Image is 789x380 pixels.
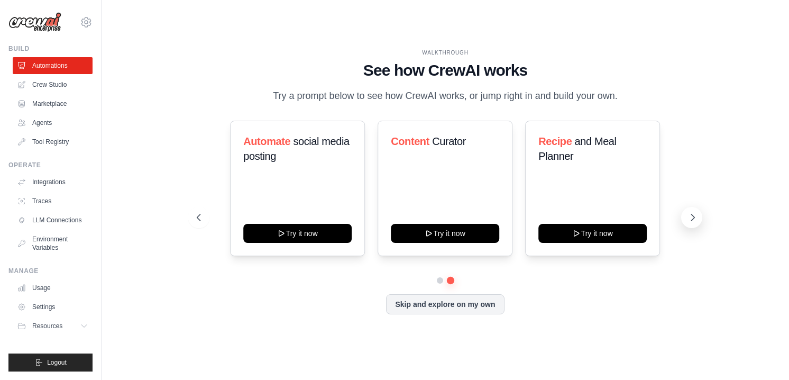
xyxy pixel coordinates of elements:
a: Integrations [13,174,93,191]
span: Automate [244,135,291,147]
a: Environment Variables [13,231,93,256]
a: Marketplace [13,95,93,112]
img: Logo [8,12,61,32]
div: WALKTHROUGH [197,49,694,57]
a: Tool Registry [13,133,93,150]
div: Manage [8,267,93,275]
button: Resources [13,318,93,334]
span: social media posting [244,135,350,162]
span: Recipe [538,135,572,147]
button: Skip and explore on my own [386,294,504,314]
a: Settings [13,298,93,315]
button: Try it now [538,224,647,243]
span: and Meal Planner [538,135,616,162]
button: Logout [8,354,93,372]
span: Curator [432,135,466,147]
span: Logout [47,358,67,367]
a: Traces [13,193,93,210]
div: Build [8,44,93,53]
span: Resources [32,322,62,330]
a: Crew Studio [13,76,93,93]
a: Usage [13,279,93,296]
button: Try it now [244,224,352,243]
p: Try a prompt below to see how CrewAI works, or jump right in and build your own. [268,88,623,104]
button: Try it now [391,224,500,243]
span: Content [391,135,430,147]
a: LLM Connections [13,212,93,229]
h1: See how CrewAI works [197,61,694,80]
a: Automations [13,57,93,74]
div: Operate [8,161,93,169]
a: Agents [13,114,93,131]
